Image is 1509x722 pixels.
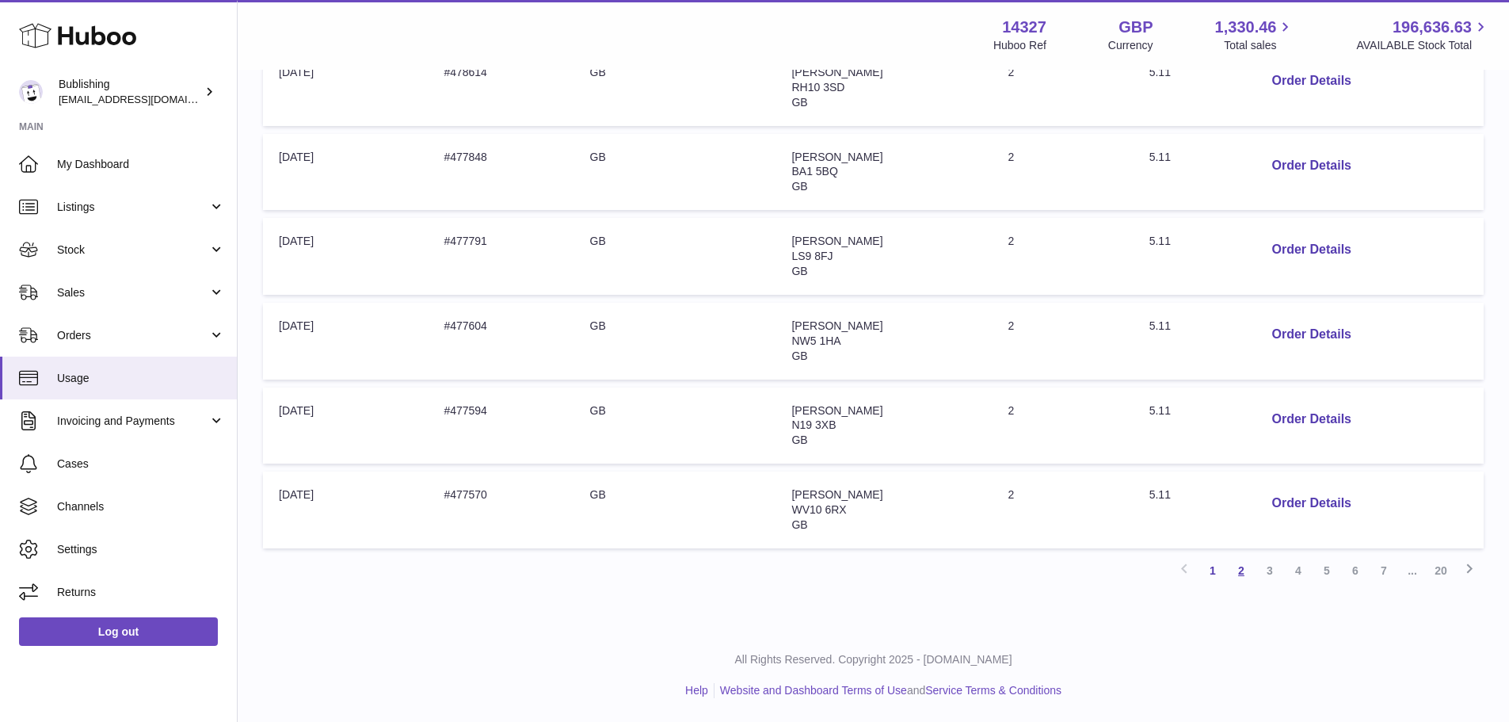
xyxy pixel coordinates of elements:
[1370,556,1398,585] a: 7
[57,585,225,600] span: Returns
[428,303,573,380] td: #477604
[263,49,428,126] td: [DATE]
[1118,17,1153,38] strong: GBP
[250,652,1496,667] p: All Rights Reserved. Copyright 2025 - [DOMAIN_NAME]
[1149,488,1171,501] span: 5.11
[59,93,233,105] span: [EMAIL_ADDRESS][DOMAIN_NAME]
[1149,66,1171,78] span: 5.11
[428,388,573,464] td: #477594
[263,134,428,211] td: [DATE]
[1227,556,1256,585] a: 2
[1224,38,1294,53] span: Total sales
[1393,17,1472,38] span: 196,636.63
[574,472,776,548] td: GB
[992,388,1133,464] td: 2
[263,303,428,380] td: [DATE]
[992,134,1133,211] td: 2
[791,96,807,109] span: GB
[992,49,1133,126] td: 2
[1427,556,1455,585] a: 20
[1149,235,1171,247] span: 5.11
[1215,17,1295,53] a: 1,330.46 Total sales
[992,303,1133,380] td: 2
[57,285,208,300] span: Sales
[1149,319,1171,332] span: 5.11
[59,77,201,107] div: Bublishing
[1108,38,1153,53] div: Currency
[685,684,708,697] a: Help
[791,151,882,163] span: [PERSON_NAME]
[574,218,776,295] td: GB
[1259,150,1363,182] button: Order Details
[57,542,225,557] span: Settings
[57,499,225,514] span: Channels
[791,81,844,94] span: RH10 3SD
[1259,65,1363,97] button: Order Details
[1259,234,1363,266] button: Order Details
[993,38,1046,53] div: Huboo Ref
[19,80,43,104] img: internalAdmin-14327@internal.huboo.com
[992,218,1133,295] td: 2
[791,250,833,262] span: LS9 8FJ
[1356,38,1490,53] span: AVAILABLE Stock Total
[1259,319,1363,351] button: Order Details
[1256,556,1284,585] a: 3
[57,414,208,429] span: Invoicing and Payments
[791,319,882,332] span: [PERSON_NAME]
[1341,556,1370,585] a: 6
[1284,556,1313,585] a: 4
[720,684,907,697] a: Website and Dashboard Terms of Use
[428,134,573,211] td: #477848
[791,488,882,501] span: [PERSON_NAME]
[791,404,882,417] span: [PERSON_NAME]
[57,457,225,472] span: Cases
[574,49,776,126] td: GB
[791,518,807,531] span: GB
[428,49,573,126] td: #478614
[791,350,807,362] span: GB
[791,66,882,78] span: [PERSON_NAME]
[263,472,428,548] td: [DATE]
[791,235,882,247] span: [PERSON_NAME]
[57,328,208,343] span: Orders
[1149,151,1171,163] span: 5.11
[574,388,776,464] td: GB
[1259,487,1363,520] button: Order Details
[57,200,208,215] span: Listings
[1149,404,1171,417] span: 5.11
[428,218,573,295] td: #477791
[57,157,225,172] span: My Dashboard
[1356,17,1490,53] a: 196,636.63 AVAILABLE Stock Total
[791,265,807,277] span: GB
[791,503,846,516] span: WV10 6RX
[1259,403,1363,436] button: Order Details
[791,165,837,178] span: BA1 5BQ
[1002,17,1046,38] strong: 14327
[574,303,776,380] td: GB
[1198,556,1227,585] a: 1
[925,684,1061,697] a: Service Terms & Conditions
[19,617,218,646] a: Log out
[574,134,776,211] td: GB
[57,243,208,258] span: Stock
[263,388,428,464] td: [DATE]
[791,334,840,347] span: NW5 1HA
[791,418,836,431] span: N19 3XB
[714,683,1061,698] li: and
[57,371,225,386] span: Usage
[1215,17,1277,38] span: 1,330.46
[791,434,807,446] span: GB
[992,472,1133,548] td: 2
[791,180,807,193] span: GB
[263,218,428,295] td: [DATE]
[1313,556,1341,585] a: 5
[428,472,573,548] td: #477570
[1398,556,1427,585] span: ...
